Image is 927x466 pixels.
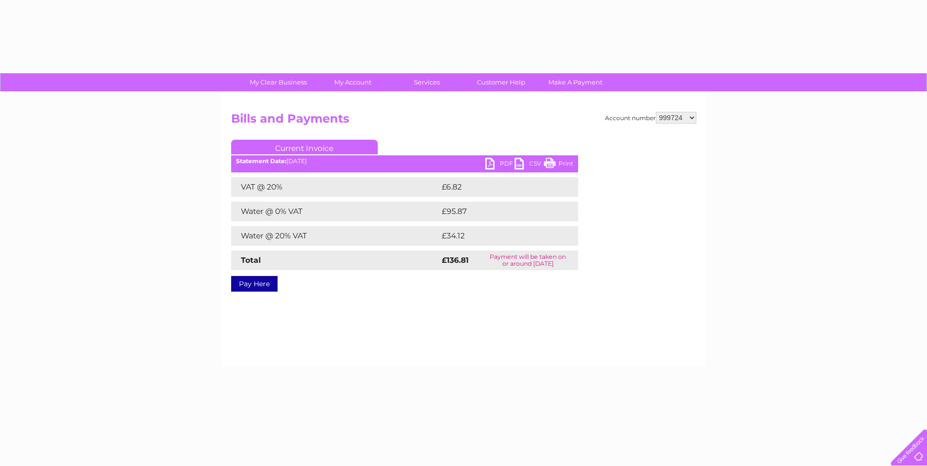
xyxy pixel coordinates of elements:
[238,73,319,91] a: My Clear Business
[439,226,558,246] td: £34.12
[535,73,616,91] a: Make A Payment
[515,158,544,172] a: CSV
[461,73,541,91] a: Customer Help
[231,140,378,154] a: Current Invoice
[485,158,515,172] a: PDF
[231,158,578,165] div: [DATE]
[387,73,467,91] a: Services
[439,202,559,221] td: £95.87
[544,158,573,172] a: Print
[231,276,278,292] a: Pay Here
[478,251,578,270] td: Payment will be taken on or around [DATE]
[231,226,439,246] td: Water @ 20% VAT
[605,112,696,124] div: Account number
[241,255,261,265] strong: Total
[231,112,696,130] h2: Bills and Payments
[442,255,469,265] strong: £136.81
[439,177,555,197] td: £6.82
[236,157,286,165] b: Statement Date:
[312,73,393,91] a: My Account
[231,202,439,221] td: Water @ 0% VAT
[231,177,439,197] td: VAT @ 20%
